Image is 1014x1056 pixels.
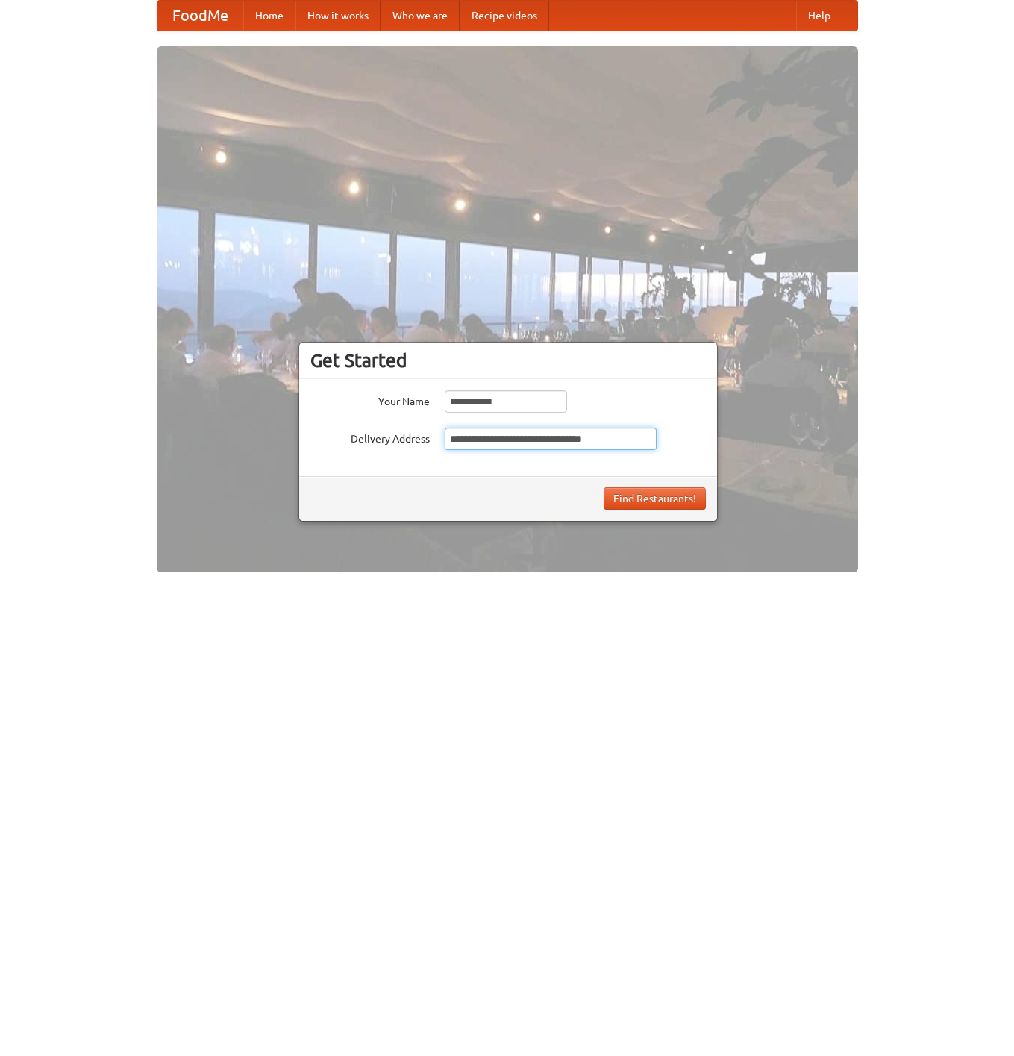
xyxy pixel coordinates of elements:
a: How it works [295,1,381,31]
label: Delivery Address [310,428,430,446]
button: Find Restaurants! [604,487,706,510]
a: Recipe videos [460,1,549,31]
a: FoodMe [157,1,243,31]
a: Help [796,1,842,31]
h3: Get Started [310,349,706,372]
a: Who we are [381,1,460,31]
label: Your Name [310,390,430,409]
a: Home [243,1,295,31]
